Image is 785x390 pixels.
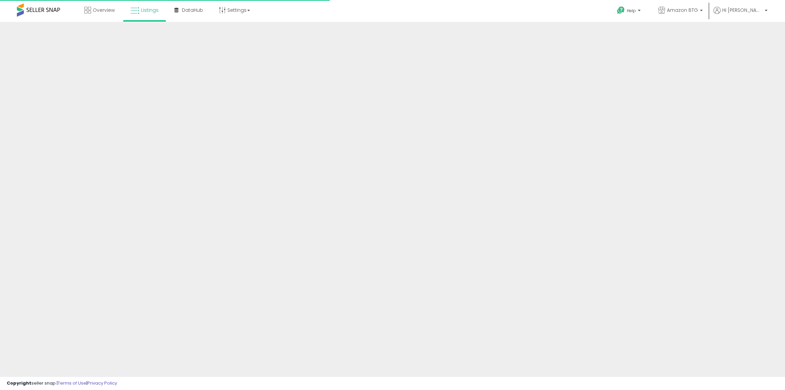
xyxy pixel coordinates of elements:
[141,7,159,14] span: Listings
[722,7,763,14] span: Hi [PERSON_NAME]
[617,6,625,15] i: Get Help
[182,7,203,14] span: DataHub
[713,7,767,22] a: Hi [PERSON_NAME]
[93,7,115,14] span: Overview
[627,8,636,14] span: Help
[612,1,647,22] a: Help
[667,7,698,14] span: Amazon BTG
